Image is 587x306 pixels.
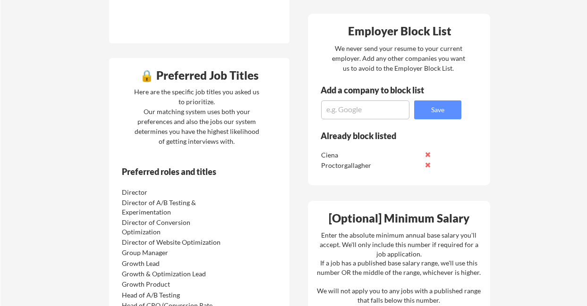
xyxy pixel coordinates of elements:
[312,25,487,37] div: Employer Block List
[122,248,221,257] div: Group Manager
[414,100,461,119] button: Save
[122,198,221,216] div: Director of A/B Testing & Experimentation
[331,43,466,73] div: We never send your resume to your current employer. Add any other companies you want us to avoid ...
[321,132,449,140] div: Already block listed
[122,167,250,176] div: Preferred roles and titles
[321,86,439,94] div: Add a company to block list
[122,259,221,268] div: Growth Lead
[122,269,221,279] div: Growth & Optimization Lead
[122,238,221,247] div: Director of Website Optimization
[122,280,221,289] div: Growth Product
[321,150,421,160] div: Ciena
[111,70,287,81] div: 🔒 Preferred Job Titles
[122,188,221,197] div: Director
[321,161,421,170] div: Proctorgallagher
[311,213,487,224] div: [Optional] Minimum Salary
[122,290,221,300] div: Head of A/B Testing
[132,87,262,146] div: Here are the specific job titles you asked us to prioritize. Our matching system uses both your p...
[122,218,221,236] div: Director of Conversion Optimization
[317,231,481,305] div: Enter the absolute minimum annual base salary you'll accept. We'll only include this number if re...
